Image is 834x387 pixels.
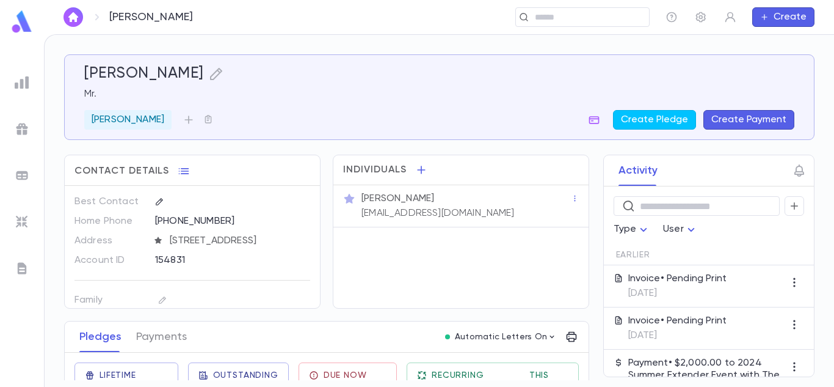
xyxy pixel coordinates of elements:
[74,290,145,310] p: Family
[109,10,193,24] p: [PERSON_NAME]
[155,251,279,269] div: 154831
[324,370,367,380] span: Due Now
[79,322,121,352] button: Pledges
[15,168,29,183] img: batches_grey.339ca447c9d9533ef1741baa751efc33.svg
[703,110,794,130] button: Create Payment
[74,192,145,212] p: Best Contact
[614,224,637,234] span: Type
[74,212,145,231] p: Home Phone
[74,231,145,251] p: Address
[15,122,29,136] img: campaigns_grey.99e729a5f7ee94e3726e6486bddda8f1.svg
[84,110,172,130] div: [PERSON_NAME]
[618,155,658,186] button: Activity
[84,65,204,83] h5: [PERSON_NAME]
[74,165,169,177] span: Contact Details
[15,215,29,229] img: imports_grey.530a8a0e642e233f2baf0ef88e8c9fcb.svg
[752,7,814,27] button: Create
[213,370,278,380] span: Outstanding
[165,235,311,247] span: [STREET_ADDRESS]
[74,251,145,270] p: Account ID
[628,287,727,300] p: [DATE]
[613,110,696,130] button: Create Pledge
[455,332,548,342] p: Automatic Letters On
[84,88,794,100] p: Mr.
[15,261,29,276] img: letters_grey.7941b92b52307dd3b8a917253454ce1c.svg
[10,10,34,34] img: logo
[663,218,698,241] div: User
[628,315,727,327] p: Invoice • Pending Print
[361,193,434,205] p: [PERSON_NAME]
[663,224,684,234] span: User
[628,330,727,342] p: [DATE]
[614,218,651,241] div: Type
[361,207,514,219] p: [EMAIL_ADDRESS][DOMAIN_NAME]
[628,273,727,285] p: Invoice • Pending Print
[15,75,29,90] img: reports_grey.c525e4749d1bce6a11f5fe2a8de1b229.svg
[92,114,164,126] p: [PERSON_NAME]
[343,164,407,176] span: Individuals
[440,328,562,345] button: Automatic Letters On
[66,12,81,22] img: home_white.a664292cf8c1dea59945f0da9f25487c.svg
[155,212,310,230] div: [PHONE_NUMBER]
[136,322,187,352] button: Payments
[616,250,650,260] span: Earlier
